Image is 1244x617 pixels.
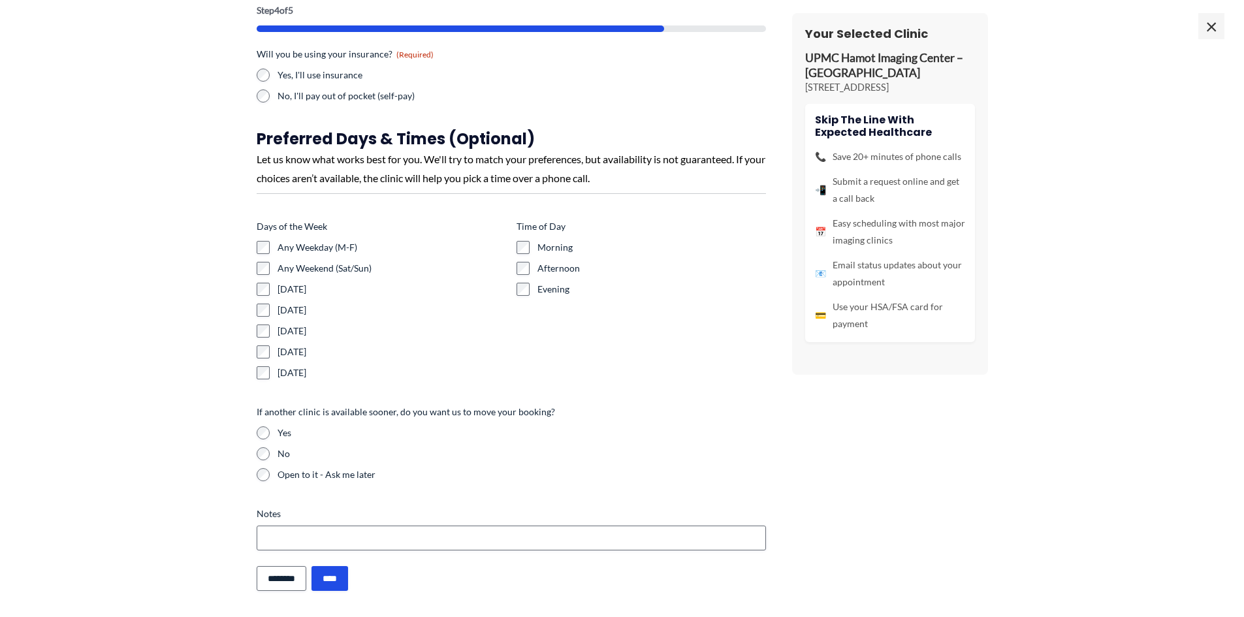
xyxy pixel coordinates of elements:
[288,5,293,16] span: 5
[815,298,965,332] li: Use your HSA/FSA card for payment
[537,283,766,296] label: Evening
[815,182,826,198] span: 📲
[278,447,766,460] label: No
[257,6,766,15] p: Step of
[278,241,506,254] label: Any Weekday (M-F)
[815,114,965,138] h4: Skip the line with Expected Healthcare
[815,265,826,282] span: 📧
[278,426,766,439] label: Yes
[805,81,975,94] p: [STREET_ADDRESS]
[257,150,766,188] div: Let us know what works best for you. We'll try to match your preferences, but availability is not...
[278,468,766,481] label: Open to it - Ask me later
[278,89,506,103] label: No, I'll pay out of pocket (self-pay)
[257,220,327,233] legend: Days of the Week
[805,26,975,41] h3: Your Selected Clinic
[257,405,555,419] legend: If another clinic is available sooner, do you want us to move your booking?
[278,345,506,358] label: [DATE]
[278,283,506,296] label: [DATE]
[278,304,506,317] label: [DATE]
[815,307,826,324] span: 💳
[815,215,965,249] li: Easy scheduling with most major imaging clinics
[805,51,975,81] p: UPMC Hamot Imaging Center – [GEOGRAPHIC_DATA]
[257,48,434,61] legend: Will you be using your insurance?
[257,507,766,520] label: Notes
[537,241,766,254] label: Morning
[815,257,965,291] li: Email status updates about your appointment
[278,366,506,379] label: [DATE]
[1198,13,1224,39] span: ×
[537,262,766,275] label: Afternoon
[815,173,965,207] li: Submit a request online and get a call back
[274,5,279,16] span: 4
[815,148,826,165] span: 📞
[278,262,506,275] label: Any Weekend (Sat/Sun)
[396,50,434,59] span: (Required)
[815,148,965,165] li: Save 20+ minutes of phone calls
[815,223,826,240] span: 📅
[257,129,766,149] h3: Preferred Days & Times (Optional)
[278,69,506,82] label: Yes, I'll use insurance
[278,324,506,338] label: [DATE]
[517,220,566,233] legend: Time of Day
